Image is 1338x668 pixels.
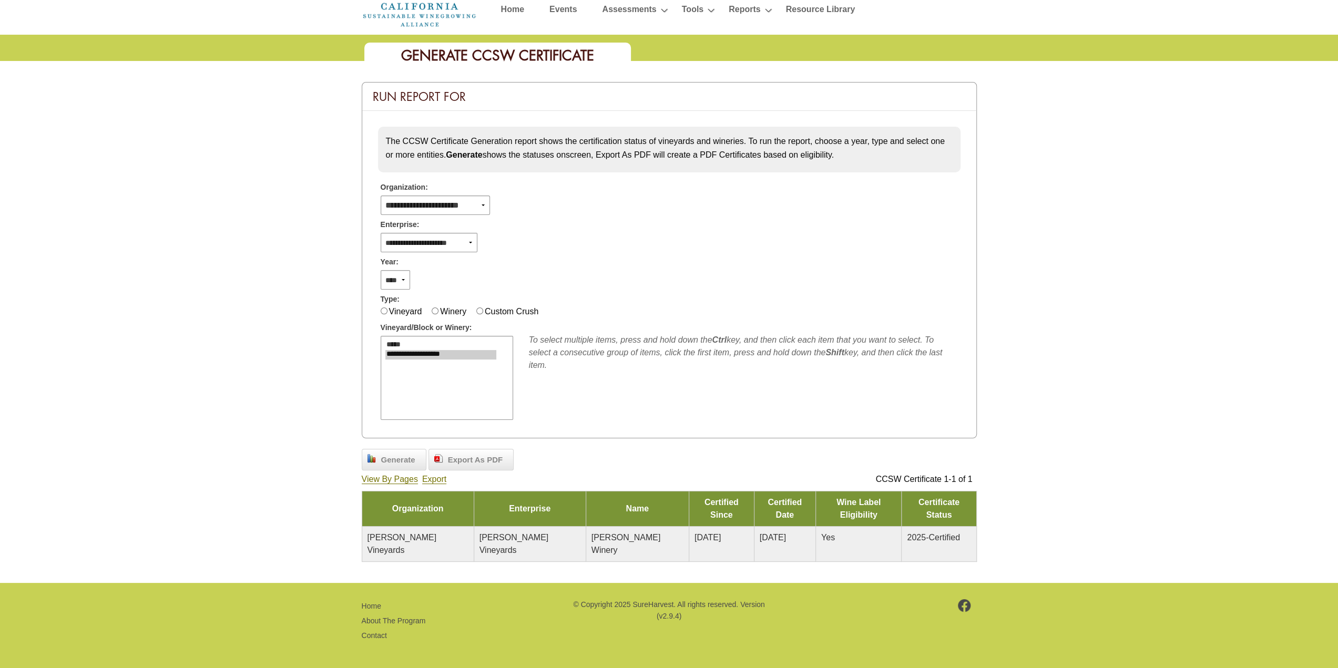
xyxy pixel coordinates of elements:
td: Certified Date [754,491,815,526]
a: Tools [682,2,703,20]
strong: Generate [446,150,482,159]
span: [DATE] [694,533,721,542]
a: Home [501,2,524,20]
span: Year: [381,256,399,268]
a: Contact [362,631,387,640]
span: Organization: [381,182,428,193]
a: View By Pages [362,475,418,484]
div: To select multiple items, press and hold down the key, and then click each item that you want to ... [529,334,958,372]
p: © Copyright 2025 SureHarvest. All rights reserved. Version (v2.9.4) [571,599,766,622]
span: [PERSON_NAME] Vineyards [367,533,437,554]
label: Custom Crush [485,307,538,316]
td: Organization [362,491,474,526]
td: Name [586,491,689,526]
a: About The Program [362,616,426,625]
span: Enterprise: [381,219,420,230]
a: Resource Library [786,2,855,20]
span: Generate [376,454,421,466]
span: CCSW Certificate 1-1 of 1 [875,475,972,484]
img: doc_pdf.png [434,454,443,463]
a: Export As PDF [428,449,514,471]
img: chart_bar.png [367,454,376,463]
a: Export [422,475,446,484]
a: Generate [362,449,426,471]
img: footer-facebook.png [958,599,971,612]
b: Ctrl [712,335,727,344]
b: Shift [825,348,844,357]
span: [PERSON_NAME] Vineyards [479,533,549,554]
p: The CCSW Certificate Generation report shows the certification status of vineyards and wineries. ... [386,135,953,161]
td: Certificate Status [902,491,976,526]
div: Run Report For [362,83,976,111]
span: 2025-Certified [907,533,960,542]
span: Export As PDF [443,454,508,466]
span: Generate CCSW Certificate [401,46,594,65]
td: Certified Since [689,491,754,526]
td: Wine Label Eligibility [815,491,901,526]
span: [DATE] [760,533,786,542]
a: Events [549,2,577,20]
label: Vineyard [389,307,422,316]
span: Yes [821,533,835,542]
a: Reports [729,2,760,20]
td: Enterprise [474,491,586,526]
a: Home [362,602,381,610]
span: [PERSON_NAME] Winery [591,533,661,554]
a: Assessments [602,2,656,20]
span: Vineyard/Block or Winery: [381,322,472,333]
span: Type: [381,294,400,305]
label: Winery [440,307,466,316]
